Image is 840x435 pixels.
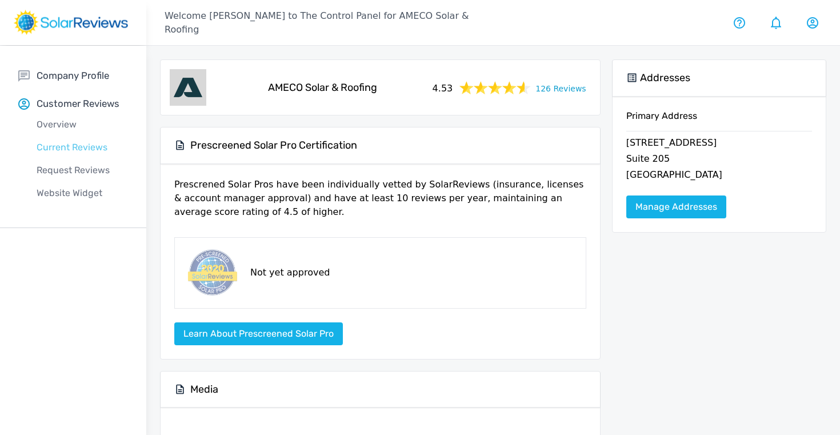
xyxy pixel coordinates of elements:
a: Current Reviews [18,136,146,159]
p: Prescrened Solar Pros have been individually vetted by SolarReviews (insurance, licenses & accoun... [174,178,586,228]
a: Overview [18,113,146,136]
h5: Media [190,383,218,396]
a: 126 Reviews [535,81,586,95]
a: Website Widget [18,182,146,205]
p: Company Profile [37,69,109,83]
h5: Addresses [640,71,690,85]
h6: Primary Address [626,110,812,131]
a: Request Reviews [18,159,146,182]
a: Learn about Prescreened Solar Pro [174,328,343,339]
p: Overview [18,118,146,131]
p: [STREET_ADDRESS] [626,136,812,152]
h5: Prescreened Solar Pro Certification [190,139,357,152]
p: Suite 205 [626,152,812,168]
p: Not yet approved [250,266,330,280]
p: Website Widget [18,186,146,200]
a: Manage Addresses [626,195,726,218]
img: prescreened-badge.png [184,247,239,299]
p: Request Reviews [18,163,146,177]
p: Welcome [PERSON_NAME] to The Control Panel for AMECO Solar & Roofing [165,9,493,37]
p: Customer Reviews [37,97,119,111]
p: [GEOGRAPHIC_DATA] [626,168,812,184]
p: Current Reviews [18,141,146,154]
span: 4.53 [433,79,453,95]
button: Learn about Prescreened Solar Pro [174,322,343,345]
h5: AMECO Solar & Roofing [268,81,377,94]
